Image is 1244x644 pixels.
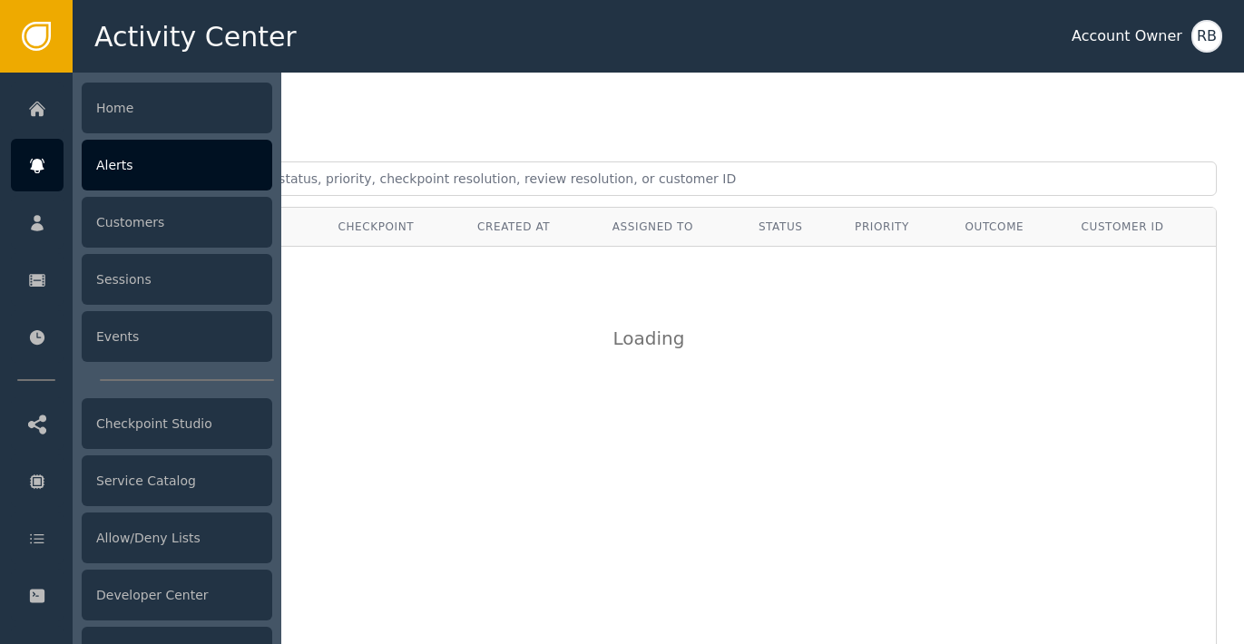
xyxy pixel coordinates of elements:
[855,219,937,235] div: Priority
[82,455,272,506] div: Service Catalog
[82,254,272,305] div: Sessions
[11,196,272,249] a: Customers
[1082,219,1202,235] div: Customer ID
[338,219,450,235] div: Checkpoint
[1191,20,1222,53] button: RB
[11,310,272,363] a: Events
[11,253,272,306] a: Sessions
[82,83,272,133] div: Home
[11,397,272,450] a: Checkpoint Studio
[965,219,1053,235] div: Outcome
[613,325,704,352] div: Loading
[11,569,272,621] a: Developer Center
[100,161,1217,196] input: Search by alert ID, agent, status, priority, checkpoint resolution, review resolution, or custome...
[82,398,272,449] div: Checkpoint Studio
[82,311,272,362] div: Events
[11,512,272,564] a: Allow/Deny Lists
[94,16,297,57] span: Activity Center
[11,139,272,191] a: Alerts
[11,82,272,134] a: Home
[612,219,731,235] div: Assigned To
[11,454,272,507] a: Service Catalog
[477,219,585,235] div: Created At
[82,570,272,620] div: Developer Center
[82,512,272,563] div: Allow/Deny Lists
[82,197,272,248] div: Customers
[759,219,828,235] div: Status
[82,140,272,190] div: Alerts
[1072,25,1182,47] div: Account Owner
